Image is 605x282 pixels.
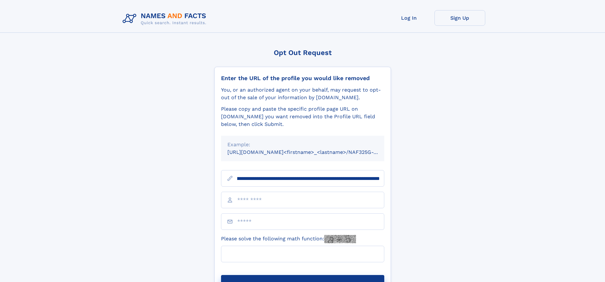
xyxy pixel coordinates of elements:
[221,105,384,128] div: Please copy and paste the specific profile page URL on [DOMAIN_NAME] you want removed into the Pr...
[384,10,434,26] a: Log In
[221,75,384,82] div: Enter the URL of the profile you would like removed
[214,49,391,57] div: Opt Out Request
[227,149,396,155] small: [URL][DOMAIN_NAME]<firstname>_<lastname>/NAF325G-xxxxxxxx
[434,10,485,26] a: Sign Up
[120,10,212,27] img: Logo Names and Facts
[221,86,384,101] div: You, or an authorized agent on your behalf, may request to opt-out of the sale of your informatio...
[221,235,356,243] label: Please solve the following math function:
[227,141,378,148] div: Example:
